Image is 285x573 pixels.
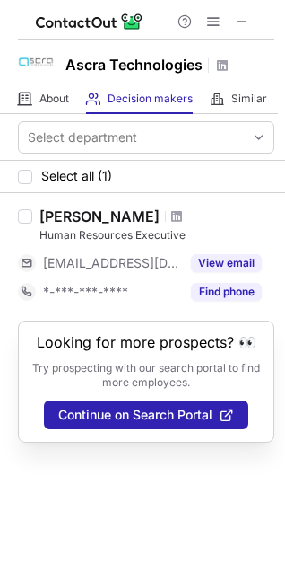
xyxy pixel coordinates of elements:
[44,401,248,429] button: Continue on Search Portal
[36,11,143,32] img: ContactOut v5.3.10
[191,283,262,301] button: Reveal Button
[28,128,137,146] div: Select department
[231,92,267,106] span: Similar
[37,334,256,350] header: Looking for more prospects? 👀
[43,255,180,271] span: [EMAIL_ADDRESS][DOMAIN_NAME]
[31,361,261,390] p: Try prospecting with our search portal to find more employees.
[18,44,54,80] img: d1cd9bd8fb60db18ecfcf1b9593d8da1
[191,254,262,272] button: Reveal Button
[41,169,112,183] span: Select all (1)
[39,92,69,106] span: About
[108,92,193,106] span: Decision makers
[65,54,203,75] h1: Ascra Technologies
[58,408,212,422] span: Continue on Search Portal
[39,227,274,243] div: Human Resources Executive
[39,207,160,225] div: [PERSON_NAME]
